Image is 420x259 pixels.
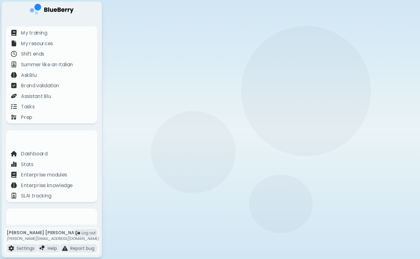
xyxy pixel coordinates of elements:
img: file icon [11,103,17,109]
img: file icon [11,30,17,36]
p: [PERSON_NAME][EMAIL_ADDRESS][DOMAIN_NAME] [7,236,99,241]
p: My training [21,30,47,37]
img: file icon [8,246,14,251]
p: Assistant Blu [21,93,51,100]
p: My resources [21,40,53,47]
img: file icon [11,161,17,167]
p: Help [48,246,57,251]
p: Tasks [21,103,35,111]
p: Report bug [70,246,94,251]
img: file icon [11,150,17,156]
img: file icon [11,114,17,120]
p: Summer like an Italian [21,61,73,68]
img: file icon [11,72,17,78]
img: file icon [11,172,17,178]
p: Shift ends [21,51,44,58]
img: file icon [62,246,68,251]
p: Stats [21,161,33,168]
img: file icon [11,40,17,46]
p: Dashboard [21,150,47,158]
p: Enterprise knowledge [21,182,73,189]
img: file icon [11,61,17,67]
p: [PERSON_NAME] [PERSON_NAME] [7,230,99,235]
img: file icon [11,93,17,99]
p: Settings [17,246,35,251]
p: Brand validation [21,82,59,89]
span: Log out [82,230,96,235]
img: file icon [11,182,17,188]
img: file icon [40,246,45,251]
img: logout [76,231,80,235]
img: file icon [11,51,17,57]
p: SLAI tracking [21,192,51,200]
p: Enterprise modules [21,171,67,179]
img: file icon [11,193,17,199]
img: company logo [30,4,74,17]
p: Prep [21,114,32,121]
p: AskBlu [21,72,36,79]
img: file icon [11,82,17,88]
